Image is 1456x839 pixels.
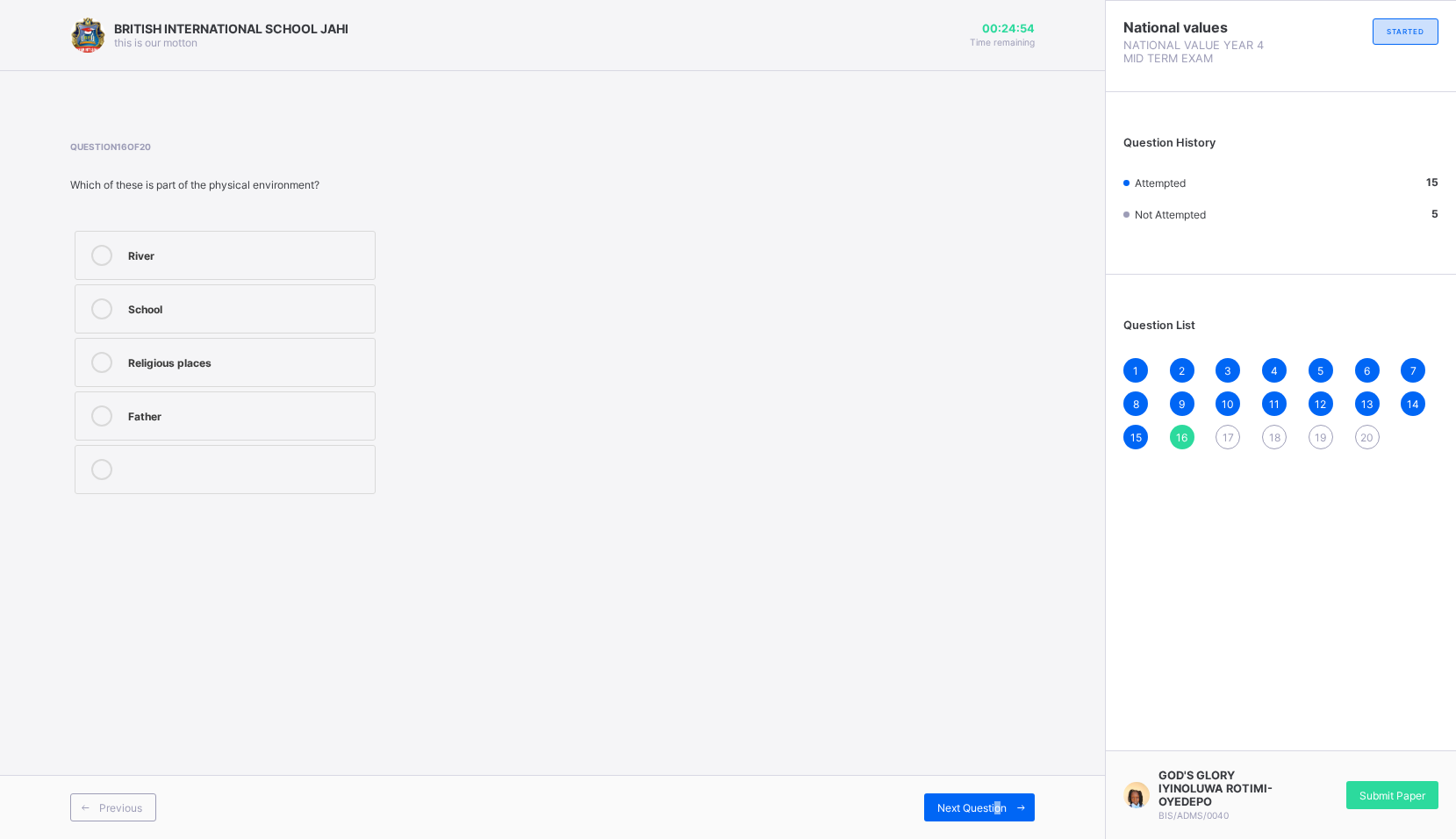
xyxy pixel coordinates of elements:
div: Father [128,405,366,423]
span: Time remaining [970,37,1035,47]
span: 13 [1361,398,1374,411]
span: 6 [1364,364,1370,377]
span: 5 [1317,364,1323,377]
span: Question 16 of 20 [70,141,587,152]
div: School [128,298,366,316]
span: Not Attempted [1135,208,1206,221]
span: BRITISH INTERNATIONAL SCHOOL JAHI [114,21,348,36]
span: 7 [1410,364,1417,377]
span: Question History [1123,136,1216,149]
span: 1 [1133,364,1138,377]
span: 12 [1315,398,1326,411]
span: 14 [1407,398,1419,411]
span: 00:24:54 [970,22,1035,35]
span: Question List [1123,319,1195,332]
span: 3 [1224,364,1231,377]
span: BIS/ADMS/0040 [1158,810,1229,821]
span: GOD'S GLORY IYINOLUWA ROTIMI-OYEDEPO [1158,769,1281,808]
span: 4 [1271,364,1278,377]
span: Previous [99,801,142,814]
span: STARTED [1387,27,1424,36]
span: Submit Paper [1359,789,1425,802]
span: Next Question [937,801,1007,814]
span: NATIONAL VALUE YEAR 4 MID TERM EXAM [1123,39,1281,65]
div: River [128,245,366,262]
div: Religious places [128,352,366,369]
span: 20 [1360,431,1374,444]
span: 17 [1223,431,1234,444]
b: 5 [1431,207,1438,220]
span: 19 [1315,431,1326,444]
span: 16 [1176,431,1187,444]
span: 9 [1179,398,1185,411]
b: 15 [1426,176,1438,189]
span: Attempted [1135,176,1186,190]
span: this is our motton [114,36,197,49]
span: 8 [1133,398,1139,411]
span: 11 [1269,398,1280,411]
span: 10 [1222,398,1234,411]
div: Which of these is part of the physical environment? [70,178,587,191]
span: 15 [1130,431,1142,444]
span: 18 [1269,431,1280,444]
span: 2 [1179,364,1185,377]
span: National values [1123,18,1281,36]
